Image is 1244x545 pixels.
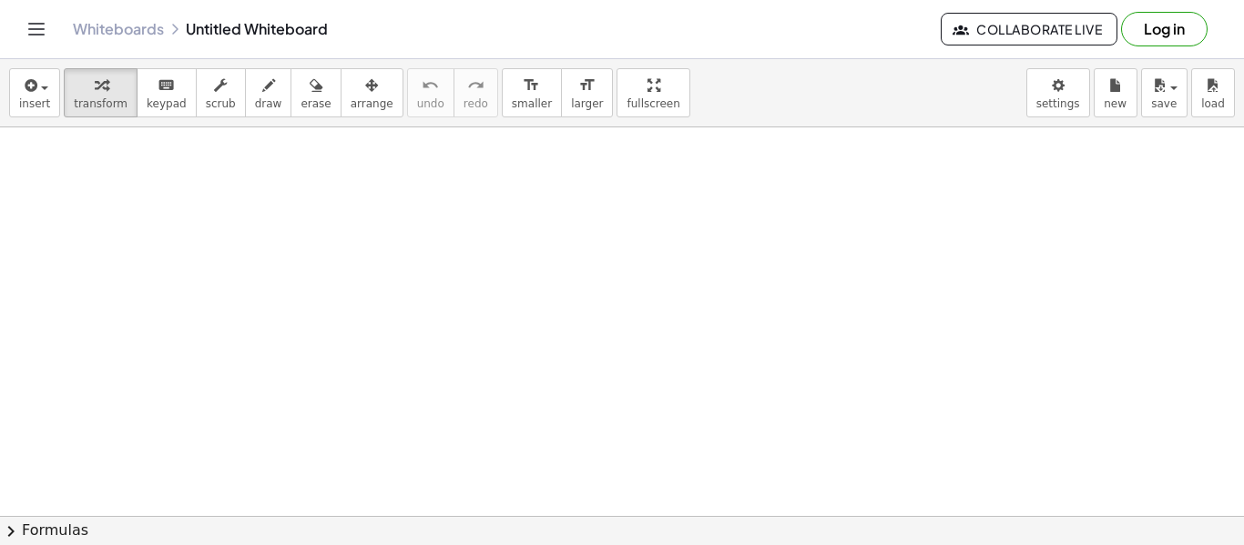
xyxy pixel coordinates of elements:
[571,97,603,110] span: larger
[137,68,197,117] button: keyboardkeypad
[1026,68,1090,117] button: settings
[407,68,454,117] button: undoundo
[502,68,562,117] button: format_sizesmaller
[19,97,50,110] span: insert
[956,21,1102,37] span: Collaborate Live
[147,97,187,110] span: keypad
[351,97,393,110] span: arrange
[467,75,484,96] i: redo
[1104,97,1127,110] span: new
[941,13,1117,45] button: Collaborate Live
[422,75,439,96] i: undo
[206,97,236,110] span: scrub
[627,97,679,110] span: fullscreen
[454,68,498,117] button: redoredo
[22,15,51,44] button: Toggle navigation
[561,68,613,117] button: format_sizelarger
[291,68,341,117] button: erase
[617,68,689,117] button: fullscreen
[1036,97,1080,110] span: settings
[1141,68,1188,117] button: save
[578,75,596,96] i: format_size
[1201,97,1225,110] span: load
[73,20,164,38] a: Whiteboards
[158,75,175,96] i: keyboard
[74,97,127,110] span: transform
[341,68,403,117] button: arrange
[1121,12,1208,46] button: Log in
[64,68,138,117] button: transform
[512,97,552,110] span: smaller
[523,75,540,96] i: format_size
[417,97,444,110] span: undo
[255,97,282,110] span: draw
[464,97,488,110] span: redo
[1191,68,1235,117] button: load
[1094,68,1137,117] button: new
[196,68,246,117] button: scrub
[245,68,292,117] button: draw
[9,68,60,117] button: insert
[1151,97,1177,110] span: save
[301,97,331,110] span: erase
